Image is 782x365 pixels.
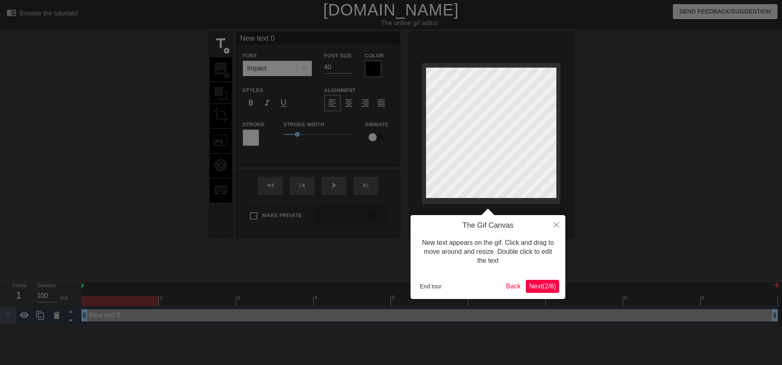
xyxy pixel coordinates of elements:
[529,283,556,290] span: Next ( 2 / 6 )
[526,280,559,293] button: Next
[417,230,559,274] div: New text appears on the gif. Click and drag to move around and resize. Double click to edit the text
[417,280,445,292] button: End tour
[503,280,524,293] button: Back
[547,215,565,234] button: Close
[417,221,559,230] h4: The Gif Canvas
